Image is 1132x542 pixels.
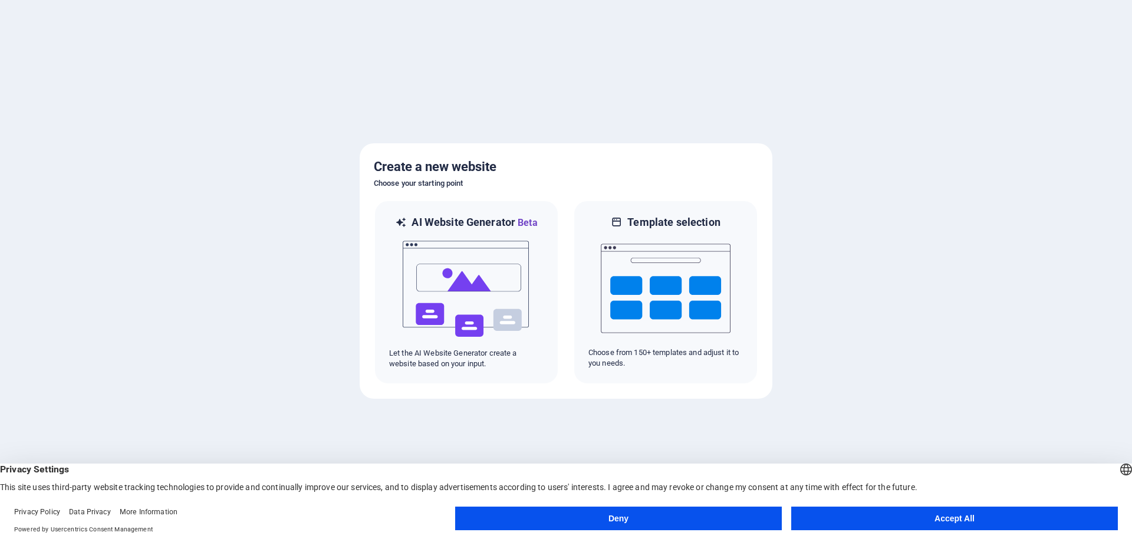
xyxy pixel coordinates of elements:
[389,348,544,369] p: Let the AI Website Generator create a website based on your input.
[374,176,758,190] h6: Choose your starting point
[588,347,743,369] p: Choose from 150+ templates and adjust it to you needs.
[374,200,559,385] div: AI Website GeneratorBetaaiLet the AI Website Generator create a website based on your input.
[374,157,758,176] h5: Create a new website
[412,215,537,230] h6: AI Website Generator
[402,230,531,348] img: ai
[515,217,538,228] span: Beta
[573,200,758,385] div: Template selectionChoose from 150+ templates and adjust it to you needs.
[627,215,720,229] h6: Template selection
